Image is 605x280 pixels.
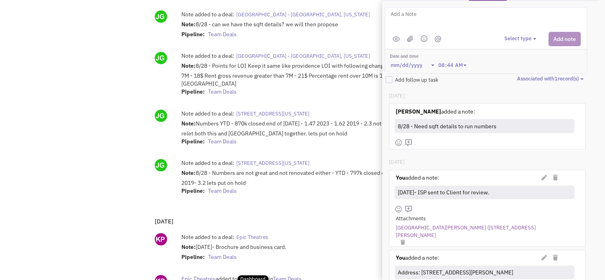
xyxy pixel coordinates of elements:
strong: Pipeline: [181,31,205,38]
span: Add follow up task [395,76,438,83]
strong: Note: [181,120,196,127]
p: [DATE] [389,159,405,166]
span: Epic Theatres [236,234,268,241]
img: mantion.png [435,36,441,42]
label: Note added to a deal: [181,233,234,241]
img: face-smile.png [395,139,403,147]
i: Delete Note [553,175,558,180]
strong: Pipeline: [181,253,205,260]
button: Associated with1record(s) [517,75,586,83]
div: 8/28 - Points for LOI Keep it same like providence LOI with following changes Rent gross revenue ... [181,62,463,98]
span: Team Deals [208,138,237,145]
img: mdi_comment-add-outline.png [405,139,412,147]
span: [STREET_ADDRESS][US_STATE] [236,110,309,117]
strong: Note: [181,21,196,28]
p: [DATE] [389,92,405,100]
div: 8/28 - can we have the sqft details? we will then propose [181,20,463,40]
span: 1 [554,75,558,82]
span: [GEOGRAPHIC_DATA] - [GEOGRAPHIC_DATA], [US_STATE] [236,11,370,18]
div: 8/28 - Numbers are not great and not renovated either - YTD - 797k closed end of [DATE] -1.40 202... [181,169,463,197]
img: public.png [393,36,400,42]
strong: You [396,174,405,181]
strong: Pipeline: [181,187,205,194]
label: added a note: [396,254,439,262]
img: jsdjpLiAYUaRK9fYpYFXFA.png [155,110,167,122]
span: [STREET_ADDRESS][US_STATE] [236,160,309,166]
span: Team Deals [208,88,237,95]
img: face-smile.png [395,205,403,213]
img: (jpg,png,gif,doc,docx,xls,xlsx,pdf,txt) [407,35,413,42]
b: [DATE] [155,217,173,225]
span: Team Deals [208,187,237,194]
strong: [PERSON_NAME] [396,108,441,115]
strong: You [396,254,405,261]
strong: Note: [181,169,196,176]
label: Note added to a deal: [181,52,234,60]
img: mdi_comment-add-outline.png [405,205,412,213]
label: Attachments [396,215,426,223]
a: [GEOGRAPHIC_DATA][PERSON_NAME] ([STREET_ADDRESS][PERSON_NAME] [396,224,570,239]
i: Edit Note [541,175,547,180]
i: Remove Attachment [401,240,405,245]
i: Edit Note [541,255,547,260]
div: 8/28 - Need sqft details to run numbers [396,120,571,132]
div: [DATE]- ISP sent to Client for review. [396,187,571,198]
span: [GEOGRAPHIC_DATA] - [GEOGRAPHIC_DATA], [US_STATE] [236,53,370,59]
img: ny_GipEnDU-kinWYCc5EwQ.png [155,233,167,245]
button: Select type [504,35,539,43]
label: Date and time [390,53,470,60]
label: Note added to a deal: [181,10,234,18]
label: Note added to a deal: [181,110,234,117]
i: Delete Note [553,255,558,260]
div: Address: [STREET_ADDRESS][PERSON_NAME] [396,267,571,278]
strong: Pipeline: [181,138,205,145]
span: Team Deals [208,253,237,260]
label: Note added to a deal: [181,159,234,167]
img: emoji.png [420,35,428,42]
img: jsdjpLiAYUaRK9fYpYFXFA.png [155,10,167,23]
strong: Note: [181,243,196,251]
label: added a note: [396,174,439,182]
span: Team Deals [208,31,237,38]
strong: Pipeline: [181,88,205,95]
label: added a note: [396,108,475,116]
img: jsdjpLiAYUaRK9fYpYFXFA.png [155,52,167,64]
div: [DATE]- Brochure and business card. [181,243,463,263]
img: jsdjpLiAYUaRK9fYpYFXFA.png [155,159,167,171]
strong: Note: [181,62,196,69]
div: Numbers YTD - 870k closed end of [DATE] - 1.47 2023 - 1.62 2019 - 2.3 not that great plus he is l... [181,119,463,147]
